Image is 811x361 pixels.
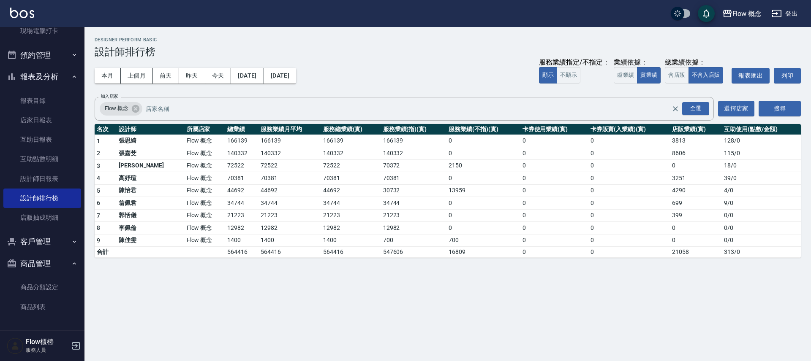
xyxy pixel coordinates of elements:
td: 0 [588,234,670,247]
button: 不含入店販 [689,67,724,84]
td: 0 [520,234,588,247]
td: 564416 [259,247,321,258]
td: 李佩倫 [117,222,185,234]
label: 加入店家 [101,93,118,100]
td: 0 [670,159,722,172]
td: 564416 [321,247,381,258]
td: Flow 概念 [185,147,226,160]
img: Logo [10,8,34,18]
th: 名次 [95,124,117,135]
th: 店販業績(實) [670,124,722,135]
td: 0 / 0 [722,234,801,247]
td: Flow 概念 [185,159,226,172]
td: 166139 [321,135,381,147]
table: a dense table [95,124,801,258]
h2: Designer Perform Basic [95,37,801,43]
h5: Flow櫃檯 [26,338,69,346]
div: 總業績依據： [665,58,727,67]
td: 12982 [225,222,259,234]
td: [PERSON_NAME] [117,159,185,172]
td: 0 [588,172,670,185]
button: 今天 [205,68,231,84]
a: 設計師排行榜 [3,189,81,208]
td: 0 [446,172,520,185]
td: 166139 [381,135,446,147]
td: 4 / 0 [722,184,801,197]
td: 140332 [321,147,381,160]
td: 0 [446,147,520,160]
div: 業績依據： [614,58,661,67]
td: 128 / 0 [722,135,801,147]
td: 0 / 0 [722,222,801,234]
button: 顯示 [539,67,557,84]
td: 0 [588,197,670,210]
td: 12982 [321,222,381,234]
td: Flow 概念 [185,234,226,247]
td: 34744 [321,197,381,210]
td: 18 / 0 [722,159,801,172]
td: 399 [670,209,722,222]
td: 8606 [670,147,722,160]
td: 0 [446,135,520,147]
td: 39 / 0 [722,172,801,185]
button: 選擇店家 [718,101,754,116]
div: Flow 概念 [732,8,762,19]
button: 搜尋 [759,101,801,116]
th: 服務業績月平均 [259,124,321,135]
h3: 設計師排行榜 [95,46,801,58]
button: 預約管理 [3,44,81,66]
td: 140332 [381,147,446,160]
a: 店家日報表 [3,110,81,130]
span: 9 [97,237,100,244]
td: Flow 概念 [185,197,226,210]
button: 前天 [153,68,179,84]
td: 34744 [259,197,321,210]
a: 商品列表 [3,297,81,317]
a: 店販抽成明細 [3,208,81,227]
button: 客戶管理 [3,231,81,253]
td: 0 [520,172,588,185]
td: 0 [588,247,670,258]
td: 0 [446,197,520,210]
span: 7 [97,212,100,219]
td: 166139 [259,135,321,147]
td: 140332 [225,147,259,160]
th: 所屬店家 [185,124,226,135]
button: 虛業績 [614,67,637,84]
a: 報表匯出 [732,68,770,84]
button: 本月 [95,68,121,84]
td: 44692 [225,184,259,197]
td: 3251 [670,172,722,185]
td: 0 [520,159,588,172]
a: 互助日報表 [3,130,81,149]
td: 21223 [381,209,446,222]
td: 3813 [670,135,722,147]
td: 0 / 0 [722,209,801,222]
td: 115 / 0 [722,147,801,160]
td: 70381 [225,172,259,185]
button: 昨天 [179,68,205,84]
span: Flow 概念 [100,104,133,113]
td: 0 [588,159,670,172]
td: 0 [520,197,588,210]
td: Flow 概念 [185,172,226,185]
input: 店家名稱 [144,101,686,116]
td: 1400 [225,234,259,247]
span: 2 [97,150,100,156]
td: 70381 [321,172,381,185]
td: 0 [520,147,588,160]
a: 報表目錄 [3,91,81,110]
td: Flow 概念 [185,135,226,147]
td: 34744 [381,197,446,210]
th: 服務業績(指)(實) [381,124,446,135]
button: 列印 [774,68,801,84]
td: 70381 [381,172,446,185]
div: Flow 概念 [100,102,142,116]
button: Flow 概念 [719,5,765,22]
td: 12982 [381,222,446,234]
button: 上個月 [121,68,153,84]
img: Person [7,337,24,354]
td: 0 [520,135,588,147]
td: 2150 [446,159,520,172]
td: 70372 [381,159,446,172]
